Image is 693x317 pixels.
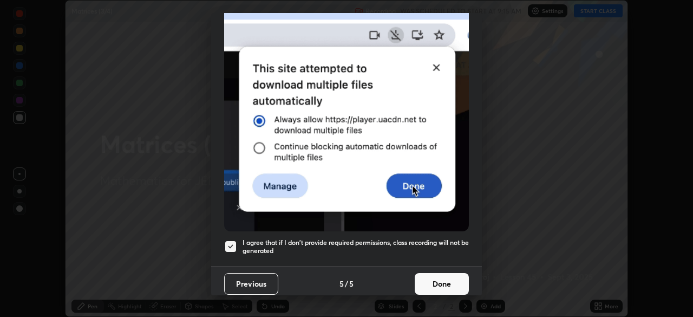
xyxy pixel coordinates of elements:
[349,278,354,289] h4: 5
[415,273,469,295] button: Done
[345,278,348,289] h4: /
[339,278,344,289] h4: 5
[243,238,469,255] h5: I agree that if I don't provide required permissions, class recording will not be generated
[224,273,278,295] button: Previous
